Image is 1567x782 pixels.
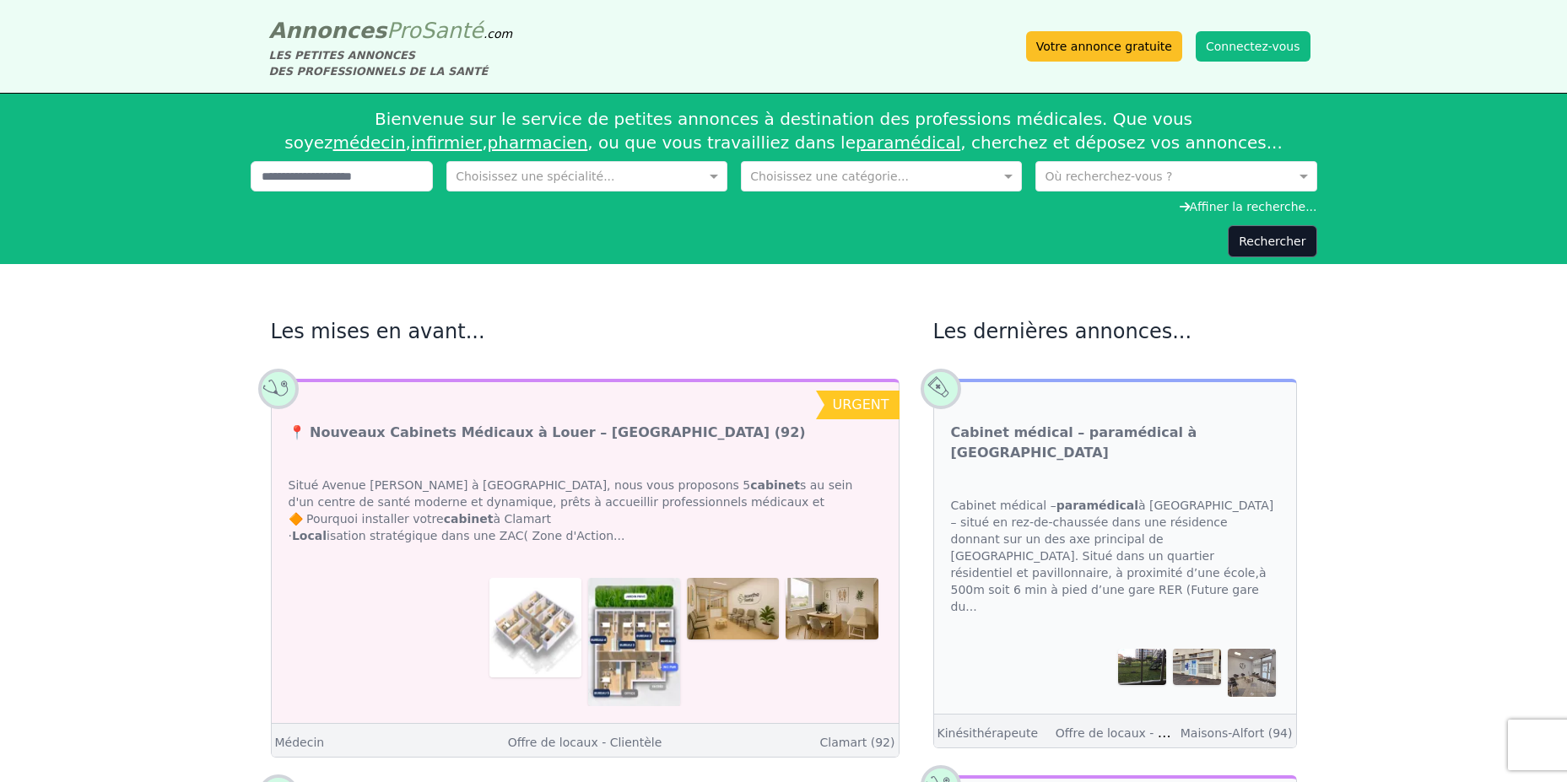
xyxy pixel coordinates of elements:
a: pharmacien [488,132,588,153]
a: Kinésithérapeute [937,726,1039,740]
span: Santé [421,18,484,43]
h2: Les dernières annonces... [933,318,1297,345]
a: paramédical [856,132,960,153]
img: 📍 Nouveaux Cabinets Médicaux à Louer – Clamart Centre (92) [489,578,581,677]
span: Annonces [269,18,387,43]
div: Affiner la recherche... [251,198,1317,215]
a: Maisons-Alfort (94) [1181,726,1293,740]
a: Offre de locaux - Clientèle [1056,725,1210,741]
img: Cabinet médical – paramédical à MAISONS-ALFORT [1173,649,1221,685]
a: Cabinet médical – paramédical à [GEOGRAPHIC_DATA] [951,423,1279,463]
div: LES PETITES ANNONCES DES PROFESSIONNELS DE LA SANTÉ [269,47,513,79]
a: Votre annonce gratuite [1026,31,1182,62]
strong: paramédical [1056,499,1138,512]
a: Offre de locaux - Clientèle [508,736,662,749]
a: médecin [333,132,406,153]
strong: cabinet [750,478,800,492]
a: infirmier [411,132,482,153]
a: Médecin [275,736,325,749]
a: Clamart (92) [820,736,895,749]
button: Rechercher [1228,225,1316,257]
a: 📍 Nouveaux Cabinets Médicaux à Louer – [GEOGRAPHIC_DATA] (92) [289,423,806,443]
div: Bienvenue sur le service de petites annonces à destination des professions médicales. Que vous so... [251,100,1317,161]
h2: Les mises en avant... [271,318,900,345]
span: Pro [386,18,421,43]
div: Cabinet médical – à [GEOGRAPHIC_DATA] – situé en rez-de-chaussée dans une résidence donnant sur u... [934,480,1296,632]
img: 📍 Nouveaux Cabinets Médicaux à Louer – Clamart Centre (92) [786,578,878,639]
strong: cabinet [444,512,494,526]
img: 📍 Nouveaux Cabinets Médicaux à Louer – Clamart Centre (92) [687,578,779,639]
a: AnnoncesProSanté.com [269,18,513,43]
button: Connectez-vous [1196,31,1310,62]
img: Cabinet médical – paramédical à MAISONS-ALFORT [1228,649,1276,696]
img: Cabinet médical – paramédical à MAISONS-ALFORT [1118,649,1166,685]
span: urgent [832,396,889,413]
div: Situé Avenue [PERSON_NAME] à [GEOGRAPHIC_DATA], nous vous proposons 5 s au sein d'un centre de sa... [272,460,899,561]
img: 📍 Nouveaux Cabinets Médicaux à Louer – Clamart Centre (92) [588,578,680,706]
strong: Local [292,529,327,542]
span: .com [484,27,512,40]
